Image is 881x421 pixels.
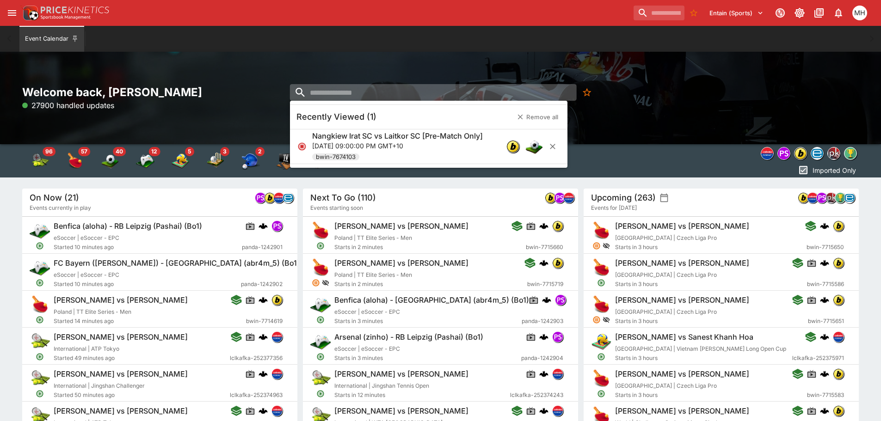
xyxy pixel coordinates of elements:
[310,192,376,203] h5: Next To Go (110)
[316,353,325,361] svg: Open
[36,390,44,398] svg: Open
[230,390,283,400] span: lclkafka-252374963
[552,405,563,416] div: lclkafka
[522,317,563,326] span: panda-1242903
[296,111,376,122] h5: Recently Viewed (1)
[290,84,577,101] input: search
[30,203,91,213] span: Events currently in play
[54,308,131,315] span: Poland | TT Elite Series - Men
[852,6,867,20] div: Michael Hutchinson
[828,147,840,159] img: pricekinetics.png
[542,295,551,305] div: cerberus
[277,152,295,170] img: tv_specials
[820,406,829,415] div: cerberus
[259,406,268,415] img: logo-cerberus.svg
[539,369,548,378] img: logo-cerberus.svg
[206,152,225,170] div: Cricket
[597,390,605,398] svg: Open
[334,295,529,305] h6: Benfica (aloha) - [GEOGRAPHIC_DATA] (abr4m_5) (Bo1)
[820,295,829,305] div: cerberus
[241,152,260,170] img: baseball
[554,193,565,203] img: pandascore.png
[334,271,412,278] span: Poland | TT Elite Series - Men
[310,294,331,315] img: esports.png
[220,147,229,156] span: 3
[807,390,844,400] span: bwin-7715583
[54,243,242,252] span: Started 10 minutes ago
[41,6,109,13] img: PriceKinetics
[820,332,829,342] img: logo-cerberus.svg
[36,353,44,361] svg: Open
[271,294,283,305] div: bwin
[255,193,265,203] img: pandascore.png
[259,295,268,305] div: cerberus
[334,369,468,379] h6: [PERSON_NAME] vs [PERSON_NAME]
[553,406,563,416] img: lclkafka.png
[43,147,55,156] span: 96
[259,369,268,378] img: logo-cerberus.svg
[615,332,753,342] h6: [PERSON_NAME] vs Sanest Khanh Hoa
[148,147,160,156] span: 12
[241,152,260,170] div: Baseball
[259,406,268,415] div: cerberus
[259,332,268,342] img: logo-cerberus.svg
[101,152,119,170] div: Soccer
[791,5,808,21] button: Toggle light/dark mode
[334,308,400,315] span: eSoccer | eSoccer - EPC
[579,84,595,101] button: No Bookmarks
[554,192,565,203] div: pandascore
[555,294,566,305] div: pandascore
[552,331,563,342] div: pandascore
[283,192,294,203] div: betradar
[312,131,483,141] h6: Nangkiew Irat SC vs Laitkor SC [Pre-Match Only]
[36,279,44,287] svg: Open
[833,295,844,305] img: bwin.png
[542,295,551,305] img: logo-cerberus.svg
[22,100,114,111] p: 27900 handled updates
[777,147,790,160] div: pandascore
[526,243,563,252] span: bwin-7715660
[521,354,563,363] span: panda-1242904
[545,193,555,203] img: bwin.png
[795,163,859,177] button: Imported Only
[30,257,50,278] img: esports.png
[316,242,325,250] svg: Open
[271,220,283,232] div: pandascore
[553,221,563,231] img: bwin.png
[19,26,84,52] button: Event Calendar
[242,243,283,252] span: panda-1242901
[31,152,49,170] img: tennis
[259,221,268,231] img: logo-cerberus.svg
[808,317,844,326] span: bwin-7715651
[506,140,519,153] div: bwin
[273,192,284,203] div: lclkafka
[591,203,637,213] span: Events for [DATE]
[265,193,275,203] img: bwin.png
[171,152,190,170] div: Volleyball
[264,192,275,203] div: bwin
[334,317,522,326] span: Starts in 3 minutes
[54,258,300,268] h6: FC Bayern ([PERSON_NAME]) - [GEOGRAPHIC_DATA] (abr4m_5) (Bo1)
[798,193,808,203] img: bwin.png
[597,279,605,287] svg: Open
[820,258,829,268] img: logo-cerberus.svg
[772,5,789,21] button: Connected to PK
[761,147,773,159] img: lclkafka.png
[255,147,265,156] span: 2
[844,192,855,203] div: betradar
[826,192,837,203] div: pricekinetics
[54,354,230,363] span: Started 49 minutes ago
[615,354,792,363] span: Starts in 3 hours
[552,220,563,232] div: bwin
[553,369,563,379] img: lclkafka.png
[778,147,790,159] img: pandascore.png
[206,152,225,170] img: cricket
[603,242,610,250] svg: Hidden
[271,368,283,379] div: lclkafka
[277,152,295,170] div: Tv Specials
[113,147,126,156] span: 40
[597,353,605,361] svg: Open
[66,152,84,170] div: Table Tennis
[826,193,836,203] img: pricekinetics.png
[22,85,297,99] h2: Welcome back, [PERSON_NAME]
